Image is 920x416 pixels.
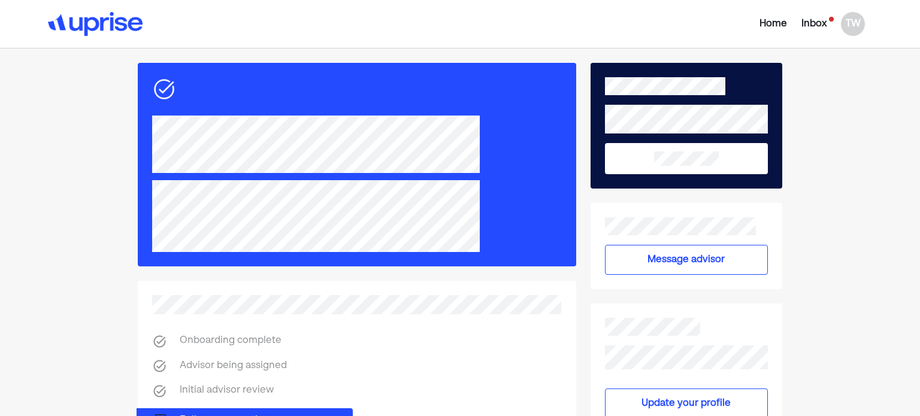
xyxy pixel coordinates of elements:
[605,245,768,275] button: Message advisor
[180,333,282,349] div: Onboarding complete
[180,359,287,374] div: Advisor being assigned
[180,383,274,399] div: Initial advisor review
[801,17,827,31] div: Inbox
[841,12,865,36] div: TW
[759,17,787,31] div: Home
